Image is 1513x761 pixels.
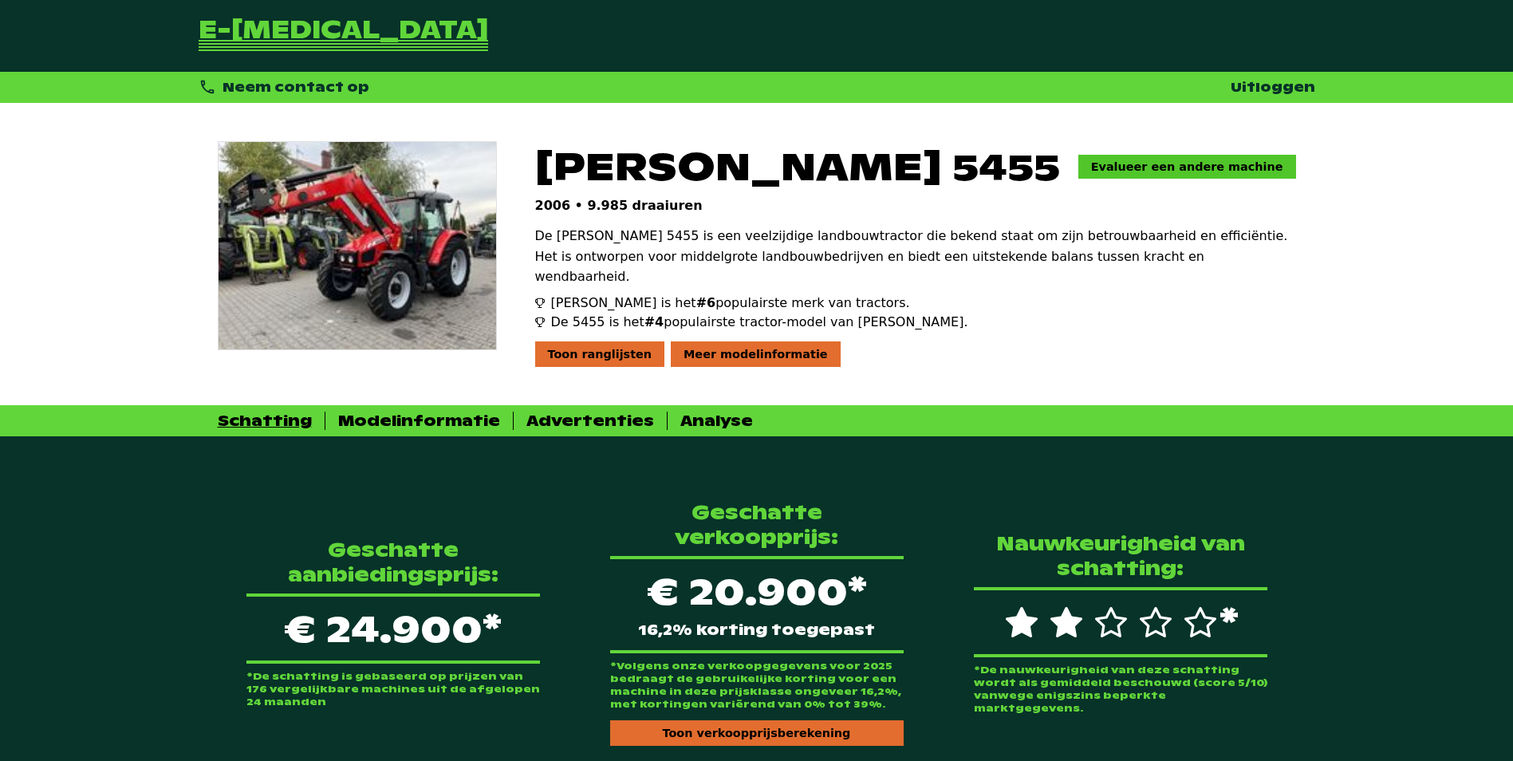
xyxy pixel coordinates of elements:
[638,623,875,637] span: 16,2% korting toegepast
[535,341,665,367] div: Toon ranglijsten
[1078,155,1296,179] a: Evalueer een andere machine
[535,141,1060,191] span: [PERSON_NAME] 5455
[551,294,910,313] span: [PERSON_NAME] is het populairste merk van tractors.
[551,313,968,332] span: De 5455 is het populairste tractor-model van [PERSON_NAME].
[338,412,500,430] div: Modelinformatie
[610,556,904,653] div: € 20.900*
[219,142,496,349] img: Massey Ferguson 5455
[535,226,1296,287] p: De [PERSON_NAME] 5455 is een veelzijdige landbouwtractor die bekend staat om zijn betrouwbaarheid...
[610,500,904,550] p: Geschatte verkoopprijs:
[610,720,904,746] div: Toon verkoopprijsberekening
[1231,79,1315,96] a: Uitloggen
[223,79,369,96] span: Neem contact op
[199,78,370,97] div: Neem contact op
[974,664,1267,715] p: *De nauwkeurigheid van deze schatting wordt als gemiddeld beschouwd (score 5/10) vanwege enigszin...
[218,412,312,430] div: Schatting
[246,538,540,587] p: Geschatte aanbiedingsprijs:
[610,660,904,711] p: *Volgens onze verkoopgegevens voor 2025 bedraagt de gebruikelijke korting voor een machine in dez...
[526,412,654,430] div: Advertenties
[680,412,753,430] div: Analyse
[644,314,664,329] span: #4
[199,19,488,53] a: Terug naar de startpagina
[696,295,716,310] span: #6
[246,593,540,664] p: € 24.900*
[974,531,1267,581] p: Nauwkeurigheid van schatting:
[671,341,841,367] div: Meer modelinformatie
[246,670,540,708] p: *De schatting is gebaseerd op prijzen van 176 vergelijkbare machines uit de afgelopen 24 maanden
[535,198,1296,213] p: 2006 • 9.985 draaiuren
